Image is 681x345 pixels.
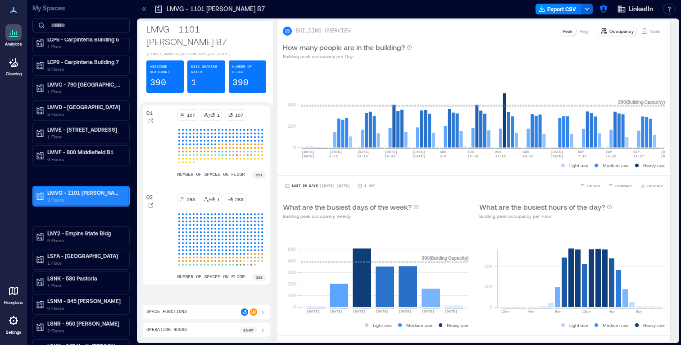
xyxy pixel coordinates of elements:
[629,5,653,14] span: LinkedIn
[523,154,534,158] text: 24-30
[609,309,616,313] text: 4pm
[445,309,458,313] text: [DATE]
[283,202,412,212] p: What are the busiest days of the week?
[650,28,660,35] p: Visits
[47,259,123,267] p: 1 Floor
[536,4,581,14] button: Export CSV
[373,322,392,329] p: Light use
[606,150,613,154] text: SEP
[468,154,478,158] text: 10-16
[32,4,130,13] p: My Spaces
[606,181,635,190] button: COMPARE
[479,212,612,220] p: Building peak occupancy per Hour
[47,110,123,118] p: 2 Floors
[288,293,296,298] tspan: 100
[2,51,25,79] a: Cleaning
[288,281,296,286] tspan: 200
[3,310,24,338] a: Settings
[47,297,123,304] p: LSNM - 845 [PERSON_NAME]
[523,150,530,154] text: AUG
[357,150,370,154] text: [DATE]
[447,322,468,329] p: Heavy use
[47,156,123,163] p: 6 Floors
[495,150,502,154] text: AUG
[47,275,123,282] p: LSNK - 580 Pastoria
[47,36,123,43] p: LCP6 - Carpinteria Building 5
[329,150,342,154] text: [DATE]
[146,51,266,57] p: [STREET_ADDRESS][PERSON_NAME][US_STATE]
[47,43,123,50] p: 1 Floor
[603,322,629,329] p: Medium use
[633,150,640,154] text: SEP
[406,322,432,329] p: Medium use
[47,65,123,73] p: 2 Floors
[256,172,263,178] p: 221
[191,77,196,89] p: 1
[146,23,266,48] p: LMVG - 1101 [PERSON_NAME] B7
[307,309,320,313] text: [DATE]
[528,309,535,313] text: 4am
[647,183,663,189] span: OPTIONS
[288,269,296,275] tspan: 300
[555,309,562,313] text: 8am
[479,202,605,212] p: What are the busiest hours of the day?
[578,154,586,158] text: 7-13
[587,183,601,189] span: EXPORT
[385,150,398,154] text: [DATE]
[47,81,123,88] p: LMVC - 790 [GEOGRAPHIC_DATA] B2
[440,154,446,158] text: 3-9
[283,212,419,220] p: Building peak occupancy weekly
[283,181,352,190] button: Last 90 Days |[DATE]-[DATE]
[177,274,245,281] p: number of spaces on floor
[288,246,296,252] tspan: 500
[422,309,435,313] text: [DATE]
[376,309,389,313] text: [DATE]
[5,41,22,47] p: Analytics
[47,230,123,237] p: LNY2 - Empire State Bldg
[217,111,220,119] p: 1
[643,162,665,169] p: Heavy use
[191,64,221,75] p: Desk-sharing ratio
[47,282,123,289] p: 1 Floor
[47,133,123,140] p: 1 Floor
[484,264,492,269] tspan: 200
[638,181,665,190] button: OPTIONS
[357,154,368,158] text: 13-19
[578,181,603,190] button: EXPORT
[47,58,123,65] p: LCP9 - Carpinteria Building 7
[633,154,644,158] text: 21-27
[636,309,643,313] text: 8pm
[146,109,153,116] p: 01
[293,144,296,150] tspan: 0
[302,154,315,158] text: [DATE]
[232,64,263,75] p: Number of Desks
[47,327,123,334] p: 2 Floors
[550,154,563,158] text: [DATE]
[293,304,296,309] tspan: 0
[661,154,674,158] text: [DATE]
[661,150,674,154] text: [DATE]
[4,300,23,305] p: Floorplans
[468,150,474,154] text: AUG
[563,28,572,35] p: Peak
[47,88,123,95] p: 1 Floor
[47,189,123,196] p: LMVG - 1101 [PERSON_NAME] B7
[209,111,210,119] p: /
[167,5,265,14] p: LMVG - 1101 [PERSON_NAME] B7
[580,28,588,35] p: Avg
[288,123,296,129] tspan: 200
[177,171,245,179] p: number of spaces on floor
[187,111,195,119] p: 107
[256,275,263,280] p: 358
[614,2,656,16] button: LinkedIn
[47,252,123,259] p: LSFA - [GEOGRAPHIC_DATA]
[490,304,492,309] tspan: 0
[484,284,492,289] tspan: 100
[6,71,22,77] p: Cleaning
[243,327,254,333] p: 8a - 6p
[353,309,366,313] text: [DATE]
[364,183,375,189] p: 1 Day
[47,148,123,156] p: LMVF - 800 Middlefield B1
[606,154,617,158] text: 14-20
[330,309,343,313] text: [DATE]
